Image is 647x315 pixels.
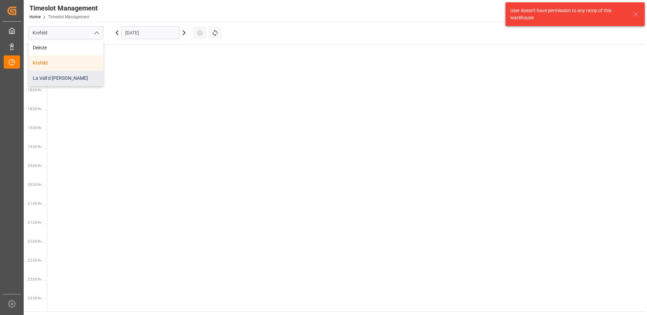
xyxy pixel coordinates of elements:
[28,221,42,224] span: 21:30 Hr
[28,126,42,130] span: 19:00 Hr
[29,55,103,71] div: Krefeld
[28,107,42,111] span: 18:30 Hr
[29,40,103,55] div: Deinze
[29,71,103,86] div: La Vall d [PERSON_NAME]
[29,15,41,19] a: Home
[28,69,42,73] span: 17:30 Hr
[28,183,42,187] span: 20:30 Hr
[28,88,42,92] span: 18:00 Hr
[28,296,42,300] span: 23:30 Hr
[29,3,98,13] div: Timeslot Management
[510,7,627,21] div: User doesn't have permission to any ramp of this warehouse
[28,164,42,168] span: 20:00 Hr
[28,202,42,205] span: 21:00 Hr
[28,50,42,54] span: 17:00 Hr
[121,26,180,39] input: DD.MM.YYYY
[91,28,101,38] button: close menu
[28,259,42,262] span: 22:30 Hr
[28,145,42,149] span: 19:30 Hr
[28,277,42,281] span: 23:00 Hr
[28,26,104,39] input: Type to search/select
[28,240,42,243] span: 22:00 Hr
